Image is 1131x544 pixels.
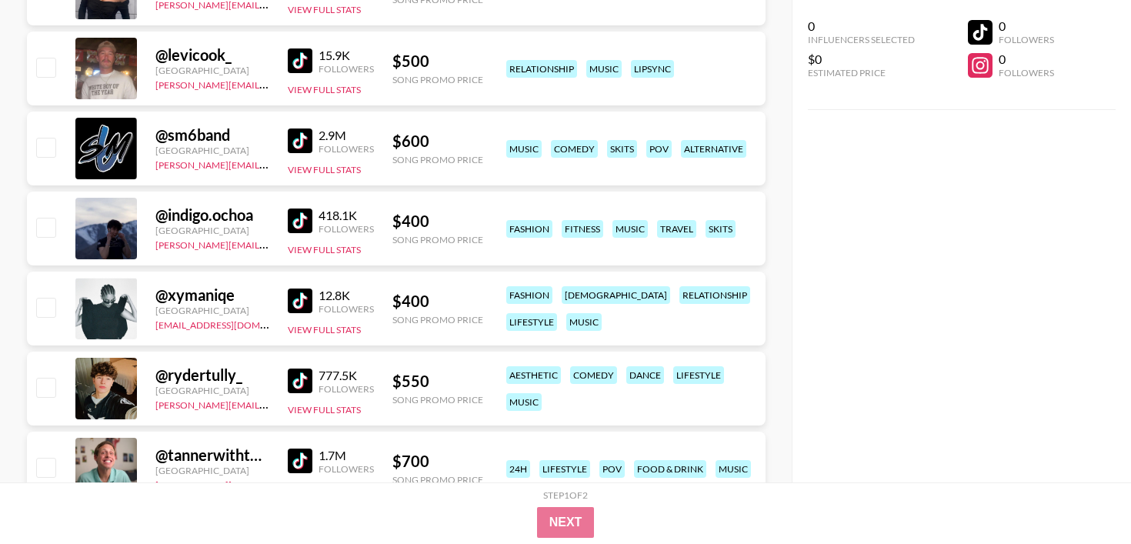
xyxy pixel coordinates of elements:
[599,460,625,478] div: pov
[634,460,706,478] div: food & drink
[155,125,269,145] div: @ sm6band
[155,365,269,385] div: @ rydertully_
[288,84,361,95] button: View Full Stats
[319,143,374,155] div: Followers
[392,292,483,311] div: $ 400
[155,205,269,225] div: @ indigo.ochoa
[999,18,1054,34] div: 0
[392,394,483,405] div: Song Promo Price
[562,220,603,238] div: fitness
[155,446,269,465] div: @ tannerwiththe_tism
[673,366,724,384] div: lifestyle
[319,208,374,223] div: 418.1K
[706,220,736,238] div: skits
[626,366,664,384] div: dance
[551,140,598,158] div: comedy
[288,324,361,335] button: View Full Stats
[319,383,374,395] div: Followers
[155,156,383,171] a: [PERSON_NAME][EMAIL_ADDRESS][DOMAIN_NAME]
[288,128,312,153] img: TikTok
[681,140,746,158] div: alternative
[506,366,561,384] div: aesthetic
[319,223,374,235] div: Followers
[657,220,696,238] div: travel
[539,460,590,478] div: lifestyle
[392,474,483,486] div: Song Promo Price
[155,285,269,305] div: @ xymaniqe
[562,286,670,304] div: [DEMOGRAPHIC_DATA]
[808,52,915,67] div: $0
[506,60,577,78] div: relationship
[319,288,374,303] div: 12.8K
[288,164,361,175] button: View Full Stats
[612,220,648,238] div: music
[716,460,751,478] div: music
[566,313,602,331] div: music
[392,372,483,391] div: $ 550
[288,244,361,255] button: View Full Stats
[319,48,374,63] div: 15.9K
[155,225,269,236] div: [GEOGRAPHIC_DATA]
[631,60,674,78] div: lipsync
[570,366,617,384] div: comedy
[506,393,542,411] div: music
[679,286,750,304] div: relationship
[506,286,552,304] div: fashion
[999,52,1054,67] div: 0
[1054,467,1113,526] iframe: Drift Widget Chat Controller
[319,303,374,315] div: Followers
[319,63,374,75] div: Followers
[607,140,637,158] div: skits
[155,145,269,156] div: [GEOGRAPHIC_DATA]
[155,385,269,396] div: [GEOGRAPHIC_DATA]
[155,236,383,251] a: [PERSON_NAME][EMAIL_ADDRESS][DOMAIN_NAME]
[537,507,595,538] button: Next
[288,4,361,15] button: View Full Stats
[646,140,672,158] div: pov
[319,368,374,383] div: 777.5K
[506,220,552,238] div: fashion
[808,67,915,78] div: Estimated Price
[288,369,312,393] img: TikTok
[155,76,383,91] a: [PERSON_NAME][EMAIL_ADDRESS][DOMAIN_NAME]
[392,154,483,165] div: Song Promo Price
[506,313,557,331] div: lifestyle
[392,234,483,245] div: Song Promo Price
[155,465,269,476] div: [GEOGRAPHIC_DATA]
[506,460,530,478] div: 24h
[155,316,310,331] a: [EMAIL_ADDRESS][DOMAIN_NAME]
[392,314,483,325] div: Song Promo Price
[392,74,483,85] div: Song Promo Price
[808,18,915,34] div: 0
[288,48,312,73] img: TikTok
[288,449,312,473] img: TikTok
[808,34,915,45] div: Influencers Selected
[288,289,312,313] img: TikTok
[155,396,383,411] a: [PERSON_NAME][EMAIL_ADDRESS][DOMAIN_NAME]
[999,67,1054,78] div: Followers
[155,65,269,76] div: [GEOGRAPHIC_DATA]
[288,404,361,416] button: View Full Stats
[319,448,374,463] div: 1.7M
[392,452,483,471] div: $ 700
[506,140,542,158] div: music
[543,489,588,501] div: Step 1 of 2
[586,60,622,78] div: music
[392,212,483,231] div: $ 400
[392,52,483,71] div: $ 500
[392,132,483,151] div: $ 600
[155,45,269,65] div: @ levicook_
[155,305,269,316] div: [GEOGRAPHIC_DATA]
[319,128,374,143] div: 2.9M
[999,34,1054,45] div: Followers
[319,463,374,475] div: Followers
[288,209,312,233] img: TikTok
